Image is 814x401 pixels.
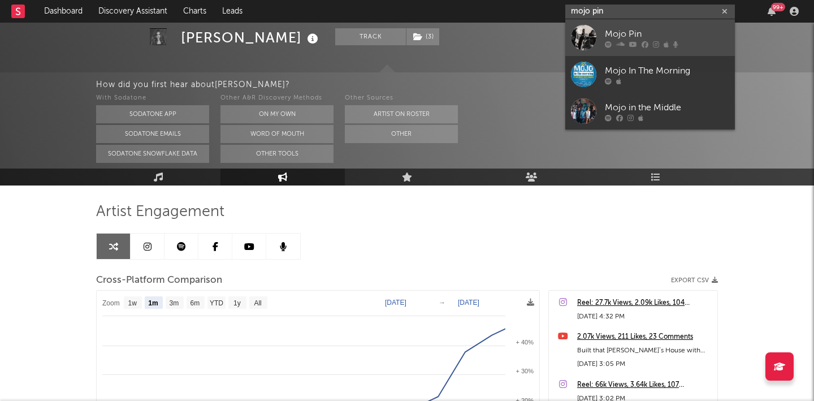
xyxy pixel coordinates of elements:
[128,299,137,307] text: 1w
[190,299,200,307] text: 6m
[577,378,712,392] a: Reel: 66k Views, 3.64k Likes, 107 Comments
[458,299,479,307] text: [DATE]
[406,28,439,45] button: (3)
[565,19,735,56] a: Mojo Pin
[335,28,406,45] button: Track
[220,125,334,143] button: Word Of Mouth
[577,344,712,357] div: Built that [PERSON_NAME]’s House with the devil’s money 🙏🏻🥃 #bootlegger #bourbon #[US_STATE] #cou...
[771,3,785,11] div: 99 +
[605,27,729,41] div: Mojo Pin
[170,299,179,307] text: 3m
[577,310,712,324] div: [DATE] 4:32 PM
[220,92,334,105] div: Other A&R Discovery Methods
[605,64,729,77] div: Mojo In The Morning
[406,28,440,45] span: ( 3 )
[345,105,458,123] button: Artist on Roster
[96,145,209,163] button: Sodatone Snowflake Data
[516,339,534,346] text: + 40%
[577,330,712,344] a: 2.07k Views, 211 Likes, 23 Comments
[148,299,158,307] text: 1m
[385,299,406,307] text: [DATE]
[96,205,224,219] span: Artist Engagement
[439,299,445,307] text: →
[96,125,209,143] button: Sodatone Emails
[345,125,458,143] button: Other
[577,296,712,310] a: Reel: 27.7k Views, 2.09k Likes, 104 Comments
[96,92,209,105] div: With Sodatone
[220,105,334,123] button: On My Own
[96,274,222,287] span: Cross-Platform Comparison
[565,5,735,19] input: Search for artists
[605,101,729,114] div: Mojo in the Middle
[565,93,735,130] a: Mojo in the Middle
[210,299,223,307] text: YTD
[102,299,120,307] text: Zoom
[516,368,534,374] text: + 30%
[577,357,712,371] div: [DATE] 3:05 PM
[233,299,241,307] text: 1y
[671,277,718,284] button: Export CSV
[565,56,735,93] a: Mojo In The Morning
[181,28,321,47] div: [PERSON_NAME]
[768,7,776,16] button: 99+
[96,78,814,92] div: How did you first hear about [PERSON_NAME] ?
[345,92,458,105] div: Other Sources
[254,299,261,307] text: All
[96,105,209,123] button: Sodatone App
[220,145,334,163] button: Other Tools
